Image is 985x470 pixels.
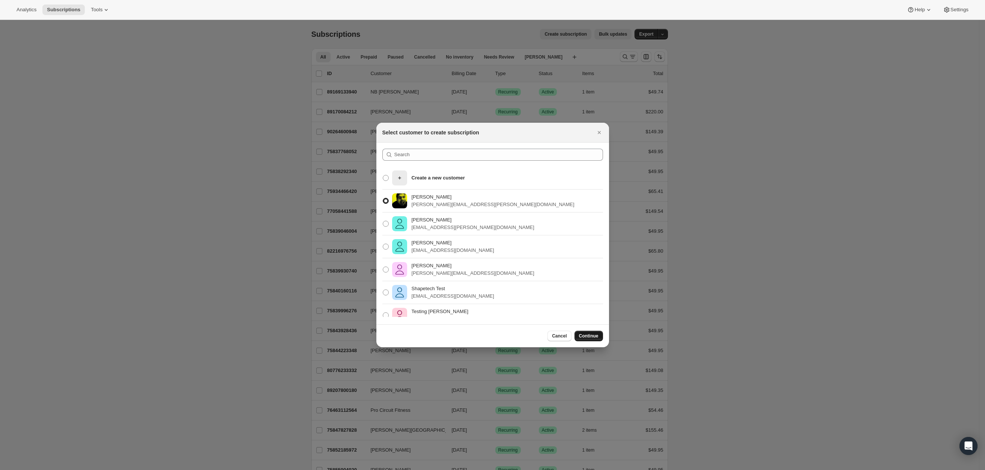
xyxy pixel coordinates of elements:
[579,333,599,339] span: Continue
[938,5,973,15] button: Settings
[91,7,102,13] span: Tools
[412,201,574,208] p: [PERSON_NAME][EMAIL_ADDRESS][PERSON_NAME][DOMAIN_NAME]
[902,5,937,15] button: Help
[412,270,534,277] p: [PERSON_NAME][EMAIL_ADDRESS][DOMAIN_NAME]
[12,5,41,15] button: Analytics
[17,7,36,13] span: Analytics
[394,149,603,161] input: Search
[950,7,968,13] span: Settings
[547,331,571,341] button: Cancel
[412,239,494,247] p: [PERSON_NAME]
[412,193,574,201] p: [PERSON_NAME]
[412,216,534,224] p: [PERSON_NAME]
[412,174,465,182] p: Create a new customer
[914,7,925,13] span: Help
[412,285,494,292] p: Shapetech Test
[412,224,534,231] p: [EMAIL_ADDRESS][PERSON_NAME][DOMAIN_NAME]
[959,437,977,455] div: Open Intercom Messenger
[42,5,85,15] button: Subscriptions
[382,129,479,136] h2: Select customer to create subscription
[47,7,80,13] span: Subscriptions
[552,333,567,339] span: Cancel
[412,247,494,254] p: [EMAIL_ADDRESS][DOMAIN_NAME]
[412,292,494,300] p: [EMAIL_ADDRESS][DOMAIN_NAME]
[574,331,603,341] button: Continue
[412,308,534,315] p: Testing [PERSON_NAME]
[594,127,605,138] button: Close
[412,315,534,323] p: [EMAIL_ADDRESS][PERSON_NAME][DOMAIN_NAME]
[412,262,534,270] p: [PERSON_NAME]
[86,5,114,15] button: Tools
